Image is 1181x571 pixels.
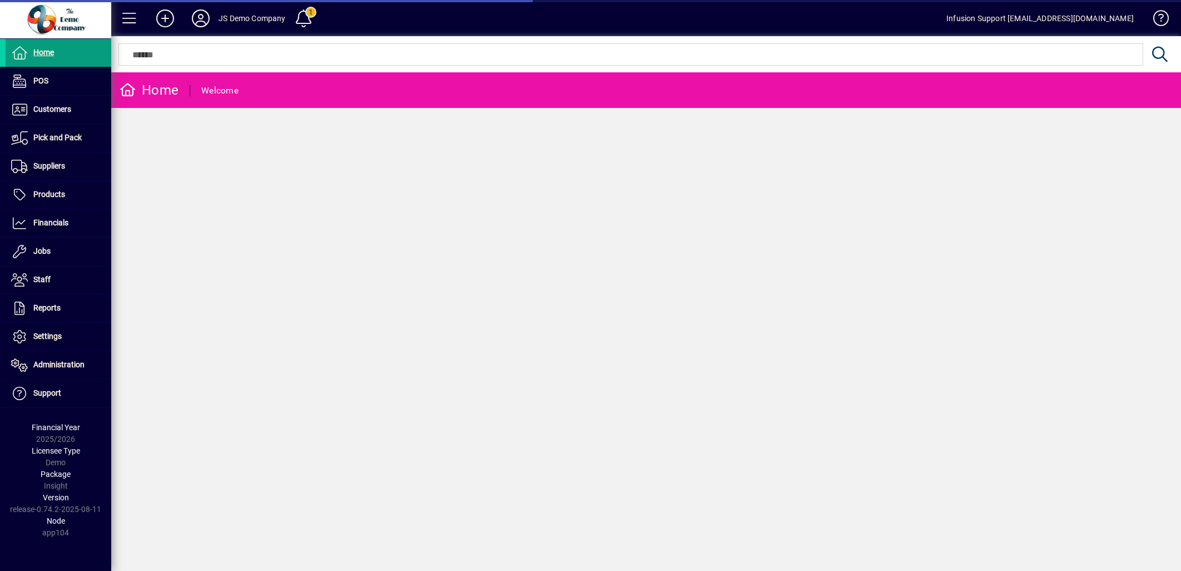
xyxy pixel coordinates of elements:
[33,105,71,114] span: Customers
[1145,2,1167,38] a: Knowledge Base
[6,96,111,124] a: Customers
[6,209,111,237] a: Financials
[43,493,69,502] span: Version
[6,152,111,180] a: Suppliers
[33,275,51,284] span: Staff
[6,351,111,379] a: Administration
[33,133,82,142] span: Pick and Pack
[33,76,48,85] span: POS
[33,190,65,199] span: Products
[32,423,80,432] span: Financial Year
[33,332,62,341] span: Settings
[33,161,65,170] span: Suppliers
[41,470,71,479] span: Package
[33,48,54,57] span: Home
[6,238,111,265] a: Jobs
[201,82,239,100] div: Welcome
[47,516,65,525] span: Node
[6,380,111,407] a: Support
[147,8,183,28] button: Add
[183,8,219,28] button: Profile
[33,247,51,255] span: Jobs
[6,323,111,351] a: Settings
[33,360,85,369] span: Administration
[946,9,1134,27] div: Infusion Support [EMAIL_ADDRESS][DOMAIN_NAME]
[33,218,68,227] span: Financials
[6,181,111,209] a: Products
[6,294,111,322] a: Reports
[6,266,111,294] a: Staff
[219,9,286,27] div: JS Demo Company
[33,388,61,397] span: Support
[32,446,80,455] span: Licensee Type
[6,67,111,95] a: POS
[33,303,61,312] span: Reports
[120,81,178,99] div: Home
[6,124,111,152] a: Pick and Pack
